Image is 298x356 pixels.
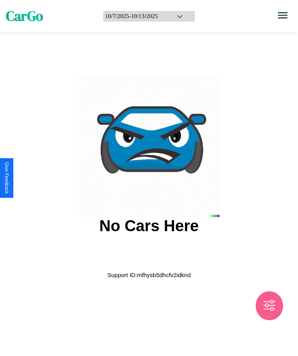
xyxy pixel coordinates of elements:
div: Give Feedback [4,162,9,194]
div: 10 / 7 / 2025 - 10 / 13 / 2025 [105,13,166,20]
p: Support ID: mfhysb5dhcfv2idknd [107,270,191,280]
span: CarGo [6,7,43,26]
h2: No Cars Here [99,217,198,235]
img: car [78,76,220,217]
